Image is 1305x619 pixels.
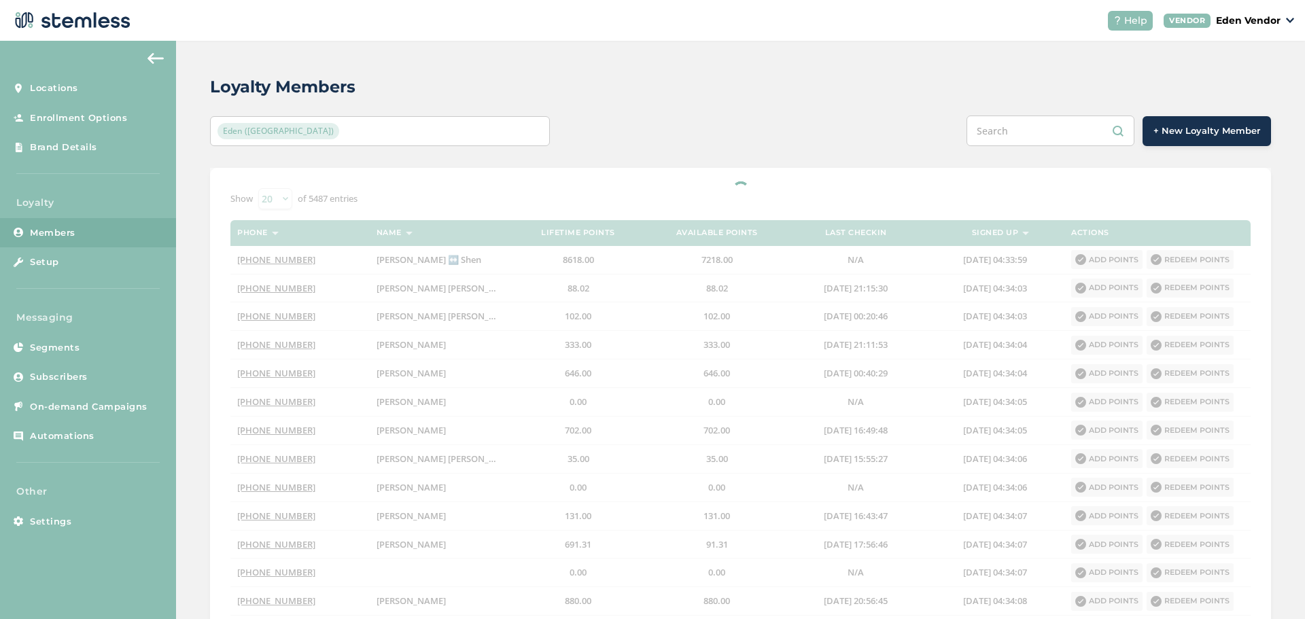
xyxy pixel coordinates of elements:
span: Enrollment Options [30,111,127,125]
span: Brand Details [30,141,97,154]
span: Members [30,226,75,240]
span: Segments [30,341,80,355]
span: Setup [30,255,59,269]
img: icon_down-arrow-small-66adaf34.svg [1286,18,1294,23]
span: Help [1124,14,1147,28]
button: + New Loyalty Member [1143,116,1271,146]
img: logo-dark-0685b13c.svg [11,7,130,34]
iframe: Chat Widget [1237,554,1305,619]
input: Search [967,116,1134,146]
span: Subscribers [30,370,88,384]
h2: Loyalty Members [210,75,355,99]
span: On-demand Campaigns [30,400,147,414]
span: Automations [30,429,94,443]
span: + New Loyalty Member [1153,124,1260,138]
span: Locations [30,82,78,95]
p: Eden Vendor [1216,14,1281,28]
img: icon-arrow-back-accent-c549486e.svg [147,53,164,64]
img: icon-help-white-03924b79.svg [1113,16,1121,24]
span: Settings [30,515,71,529]
div: VENDOR [1164,14,1211,28]
span: Eden ([GEOGRAPHIC_DATA]) [217,123,339,139]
